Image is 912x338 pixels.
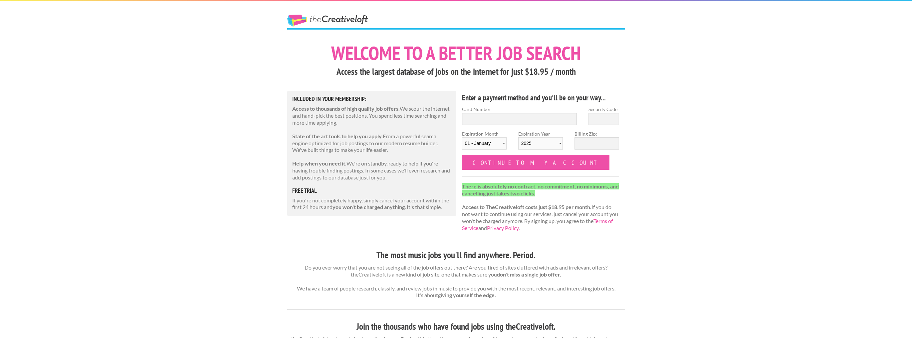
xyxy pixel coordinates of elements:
a: The Creative Loft [287,15,368,27]
strong: State of the art tools to help you apply. [292,133,383,139]
p: If you do not want to continue using our services, just cancel your account you won't be charged ... [462,183,619,232]
p: Do you ever worry that you are not seeing all of the job offers out there? Are you tired of sites... [287,264,625,299]
label: Security Code [588,106,619,113]
h5: Included in Your Membership: [292,96,451,102]
h3: Access the largest database of jobs on the internet for just $18.95 / month [287,65,625,78]
p: If you're not completely happy, simply cancel your account within the first 24 hours and . It's t... [292,197,451,211]
h1: Welcome to a better job search [287,44,625,63]
p: We scour the internet and hand-pick the best positions. You spend less time searching and more ti... [292,105,451,126]
a: Terms of Service [462,218,613,231]
strong: Help when you need it. [292,160,346,167]
h3: Join the thousands who have found jobs using theCreativeloft. [287,320,625,333]
label: Card Number [462,106,577,113]
strong: don't miss a single job offer. [497,271,561,278]
select: Expiration Year [518,137,563,150]
a: Privacy Policy [487,225,519,231]
label: Expiration Month [462,130,507,155]
strong: Access to thousands of high quality job offers. [292,105,400,112]
strong: giving yourself the edge. [438,292,496,298]
strong: you won't be charged anything [333,204,405,210]
h4: Enter a payment method and you'll be on your way... [462,92,619,103]
p: From a powerful search engine optimized for job postings to our modern resume builder. We've buil... [292,133,451,154]
h5: free trial [292,188,451,194]
h3: The most music jobs you'll find anywhere. Period. [287,249,625,262]
select: Expiration Month [462,137,507,150]
label: Expiration Year [518,130,563,155]
strong: Access to TheCreativeloft costs just $18.95 per month. [462,204,591,210]
input: Continue to my account [462,155,610,170]
strong: There is absolutely no contract, no commitment, no minimums, and cancelling just takes two clicks. [462,183,619,196]
label: Billing Zip: [574,130,619,137]
p: We're on standby, ready to help if you're having trouble finding postings. In some cases we'll ev... [292,160,451,181]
